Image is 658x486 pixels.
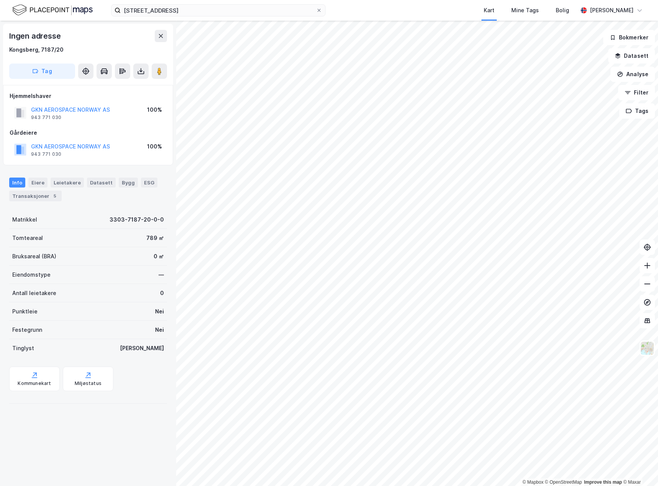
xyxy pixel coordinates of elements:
[146,233,164,243] div: 789 ㎡
[51,178,84,188] div: Leietakere
[9,191,62,201] div: Transaksjoner
[12,215,37,224] div: Matrikkel
[619,103,655,119] button: Tags
[618,85,655,100] button: Filter
[522,479,543,485] a: Mapbox
[119,178,138,188] div: Bygg
[12,252,56,261] div: Bruksareal (BRA)
[18,380,51,387] div: Kommunekart
[159,270,164,279] div: —
[51,192,59,200] div: 5
[121,5,316,16] input: Søk på adresse, matrikkel, gårdeiere, leietakere eller personer
[10,128,167,137] div: Gårdeiere
[584,479,622,485] a: Improve this map
[87,178,116,188] div: Datasett
[611,67,655,82] button: Analyse
[147,142,162,151] div: 100%
[603,30,655,45] button: Bokmerker
[12,289,56,298] div: Antall leietakere
[110,215,164,224] div: 3303-7187-20-0-0
[12,307,38,316] div: Punktleie
[511,6,539,15] div: Mine Tags
[620,449,658,486] iframe: Chat Widget
[12,344,34,353] div: Tinglyst
[141,178,157,188] div: ESG
[10,91,167,101] div: Hjemmelshaver
[620,449,658,486] div: Kontrollprogram for chat
[9,45,64,54] div: Kongsberg, 7187/20
[12,325,42,334] div: Festegrunn
[75,380,101,387] div: Miljøstatus
[155,325,164,334] div: Nei
[9,30,62,42] div: Ingen adresse
[590,6,633,15] div: [PERSON_NAME]
[12,3,93,17] img: logo.f888ab2527a4732fd821a326f86c7f29.svg
[9,64,75,79] button: Tag
[154,252,164,261] div: 0 ㎡
[9,178,25,188] div: Info
[12,270,51,279] div: Eiendomstype
[31,114,61,121] div: 943 771 030
[28,178,47,188] div: Eiere
[12,233,43,243] div: Tomteareal
[147,105,162,114] div: 100%
[545,479,582,485] a: OpenStreetMap
[120,344,164,353] div: [PERSON_NAME]
[640,341,655,356] img: Z
[608,48,655,64] button: Datasett
[160,289,164,298] div: 0
[556,6,569,15] div: Bolig
[484,6,494,15] div: Kart
[31,151,61,157] div: 943 771 030
[155,307,164,316] div: Nei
